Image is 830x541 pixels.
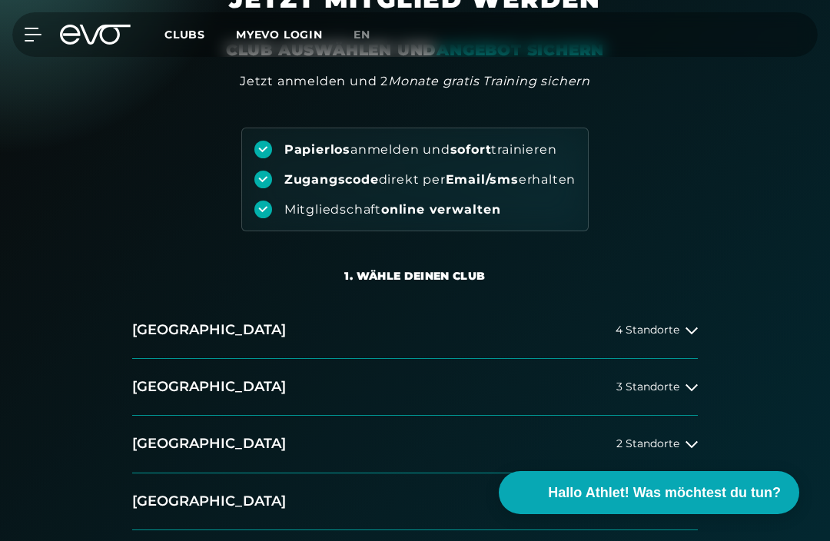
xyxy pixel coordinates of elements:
span: Hallo Athlet! Was möchtest du tun? [548,483,781,503]
button: [GEOGRAPHIC_DATA]4 Standorte [132,302,698,359]
button: [GEOGRAPHIC_DATA]1 Standort [132,473,698,530]
h2: [GEOGRAPHIC_DATA] [132,377,286,397]
h2: [GEOGRAPHIC_DATA] [132,492,286,511]
a: en [354,26,389,44]
span: en [354,28,370,41]
h2: [GEOGRAPHIC_DATA] [132,434,286,453]
em: Monate gratis Training sichern [388,74,590,88]
a: Clubs [164,27,236,41]
span: Clubs [164,28,205,41]
div: anmelden und trainieren [284,141,557,158]
span: 4 Standorte [616,324,679,336]
button: Hallo Athlet! Was möchtest du tun? [499,471,799,514]
div: 1. Wähle deinen Club [344,268,485,284]
strong: online verwalten [381,202,501,217]
button: [GEOGRAPHIC_DATA]3 Standorte [132,359,698,416]
button: [GEOGRAPHIC_DATA]2 Standorte [132,416,698,473]
strong: Email/sms [446,172,519,187]
span: 2 Standorte [616,438,679,450]
div: direkt per erhalten [284,171,576,188]
h2: [GEOGRAPHIC_DATA] [132,320,286,340]
strong: sofort [450,142,492,157]
strong: Zugangscode [284,172,379,187]
span: 3 Standorte [616,381,679,393]
a: MYEVO LOGIN [236,28,323,41]
div: Mitgliedschaft [284,201,501,218]
div: Jetzt anmelden und 2 [240,72,590,91]
strong: Papierlos [284,142,350,157]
